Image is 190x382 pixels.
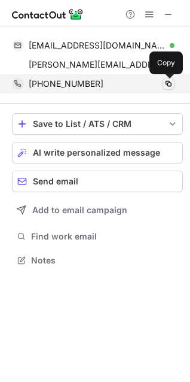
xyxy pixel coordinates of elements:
[31,231,178,242] span: Find work email
[32,205,127,215] span: Add to email campaign
[31,255,178,266] span: Notes
[12,7,84,22] img: ContactOut v5.3.10
[12,199,183,221] button: Add to email campaign
[12,171,183,192] button: Send email
[29,59,166,70] span: [PERSON_NAME][EMAIL_ADDRESS][DOMAIN_NAME]
[12,228,183,245] button: Find work email
[33,177,78,186] span: Send email
[29,40,166,51] span: [EMAIL_ADDRESS][DOMAIN_NAME]
[33,148,160,157] span: AI write personalized message
[12,113,183,135] button: save-profile-one-click
[33,119,162,129] div: Save to List / ATS / CRM
[12,252,183,269] button: Notes
[29,78,103,89] span: [PHONE_NUMBER]
[12,142,183,163] button: AI write personalized message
